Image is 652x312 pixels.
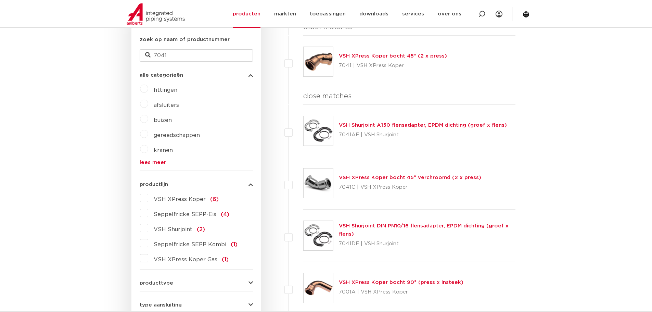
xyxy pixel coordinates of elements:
[140,302,253,308] button: type aansluiting
[140,182,253,187] button: productlijn
[140,73,183,78] span: alle categorieën
[140,280,253,286] button: producttype
[304,169,333,198] img: Thumbnail for VSH XPress Koper bocht 45° verchroomd (2 x press)
[154,257,217,262] span: VSH XPress Koper Gas
[154,148,173,153] a: kranen
[339,123,507,128] a: VSH Shurjoint A150 flensadapter, EPDM dichting (groef x flens)
[140,73,253,78] button: alle categorieën
[140,49,253,62] input: zoeken
[140,280,173,286] span: producttype
[304,116,333,146] img: Thumbnail for VSH Shurjoint A150 flensadapter, EPDM dichting (groef x flens)
[304,221,333,250] img: Thumbnail for VSH Shurjoint DIN PN10/16 flensadapter, EPDM dichting (groef x flens)
[304,47,333,76] img: Thumbnail for VSH XPress Koper bocht 45° (2 x press)
[339,287,463,298] p: 7001A | VSH XPress Koper
[197,227,205,232] span: (2)
[339,223,509,237] a: VSH Shurjoint DIN PN10/16 flensadapter, EPDM dichting (groef x flens)
[304,273,333,303] img: Thumbnail for VSH XPress Koper bocht 90° (press x insteek)
[154,102,179,108] a: afsluiters
[222,257,229,262] span: (1)
[154,242,226,247] span: Seppelfricke SEPP Kombi
[339,175,481,180] a: VSH XPress Koper bocht 45° verchroomd (2 x press)
[154,212,216,217] span: Seppelfricke SEPP-Eis
[154,87,177,93] a: fittingen
[221,212,229,217] span: (4)
[303,91,516,102] h4: close matches
[231,242,238,247] span: (1)
[339,182,481,193] p: 7041C | VSH XPress Koper
[339,238,516,249] p: 7041DE | VSH Shurjoint
[140,182,168,187] span: productlijn
[154,133,200,138] a: gereedschappen
[154,117,172,123] a: buizen
[154,197,206,202] span: VSH XPress Koper
[339,129,507,140] p: 7041AE | VSH Shurjoint
[140,36,230,44] label: zoek op naam of productnummer
[154,227,192,232] span: VSH Shurjoint
[339,53,447,59] a: VSH XPress Koper bocht 45° (2 x press)
[339,60,447,71] p: 7041 | VSH XPress Koper
[339,280,463,285] a: VSH XPress Koper bocht 90° (press x insteek)
[140,160,253,165] a: lees meer
[140,302,182,308] span: type aansluiting
[210,197,219,202] span: (6)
